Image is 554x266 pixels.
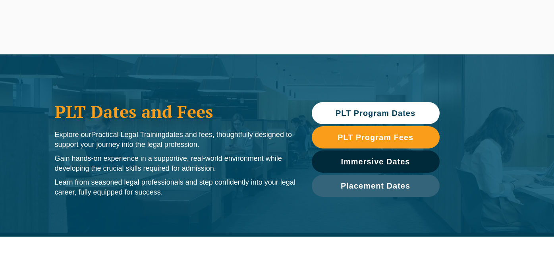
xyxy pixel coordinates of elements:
p: Learn from seasoned legal professionals and step confidently into your legal career, fully equipp... [55,177,296,197]
span: Placement Dates [341,182,410,190]
h1: PLT Dates and Fees [55,102,296,121]
a: Placement Dates [312,175,440,197]
span: PLT Program Fees [338,133,413,141]
a: PLT Program Fees [312,126,440,148]
span: PLT Program Dates [336,109,415,117]
span: Practical Legal Training [91,131,166,139]
p: Explore our dates and fees, thoughtfully designed to support your journey into the legal profession. [55,130,296,150]
span: Immersive Dates [341,158,410,166]
a: Immersive Dates [312,150,440,173]
p: Gain hands-on experience in a supportive, real-world environment while developing the crucial ski... [55,154,296,173]
a: PLT Program Dates [312,102,440,124]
